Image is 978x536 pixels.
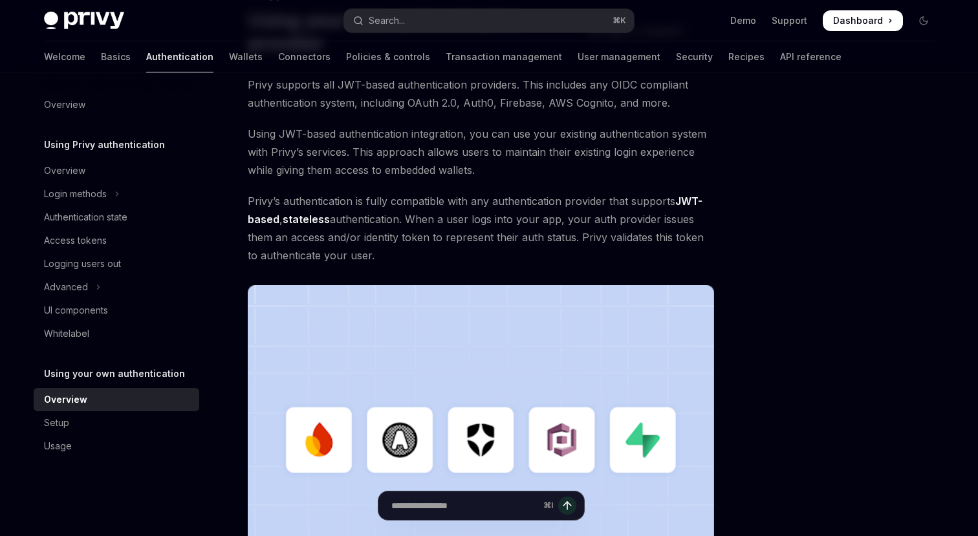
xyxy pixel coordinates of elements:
a: Security [676,41,713,72]
button: Toggle Login methods section [34,182,199,206]
span: Privy supports all JWT-based authentication providers. This includes any OIDC compliant authentic... [248,76,714,112]
button: Open search [344,9,634,32]
a: Transaction management [446,41,562,72]
a: Support [772,14,807,27]
a: Setup [34,411,199,434]
div: Advanced [44,279,88,295]
input: Ask a question... [391,491,538,520]
a: Dashboard [823,10,903,31]
a: Usage [34,434,199,458]
h5: Using your own authentication [44,366,185,381]
a: Welcome [44,41,85,72]
div: Authentication state [44,209,127,225]
a: stateless [283,213,330,226]
button: Toggle dark mode [913,10,934,31]
a: Overview [34,388,199,411]
a: Authentication [146,41,213,72]
div: Login methods [44,186,107,202]
a: Authentication state [34,206,199,229]
a: User management [578,41,660,72]
div: Search... [369,13,405,28]
span: Using JWT-based authentication integration, you can use your existing authentication system with ... [248,125,714,179]
a: Overview [34,159,199,182]
div: Overview [44,392,87,407]
a: API reference [780,41,842,72]
a: Demo [730,14,756,27]
a: Access tokens [34,229,199,252]
div: Whitelabel [44,326,89,341]
span: ⌘ K [613,16,626,26]
a: Policies & controls [346,41,430,72]
button: Toggle Advanced section [34,275,199,299]
div: Overview [44,97,85,113]
span: Dashboard [833,14,883,27]
a: Recipes [728,41,765,72]
a: Wallets [229,41,263,72]
span: Privy’s authentication is fully compatible with any authentication provider that supports , authe... [248,192,714,264]
a: UI components [34,299,199,322]
div: Logging users out [44,256,121,272]
div: Access tokens [44,233,107,248]
div: UI components [44,303,108,318]
img: dark logo [44,12,124,30]
a: Whitelabel [34,322,199,345]
a: Connectors [278,41,331,72]
h5: Using Privy authentication [44,137,165,153]
a: Logging users out [34,252,199,275]
div: Overview [44,163,85,178]
div: Setup [44,415,69,431]
a: Overview [34,93,199,116]
button: Send message [558,497,576,515]
a: Basics [101,41,131,72]
div: Usage [44,438,72,454]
